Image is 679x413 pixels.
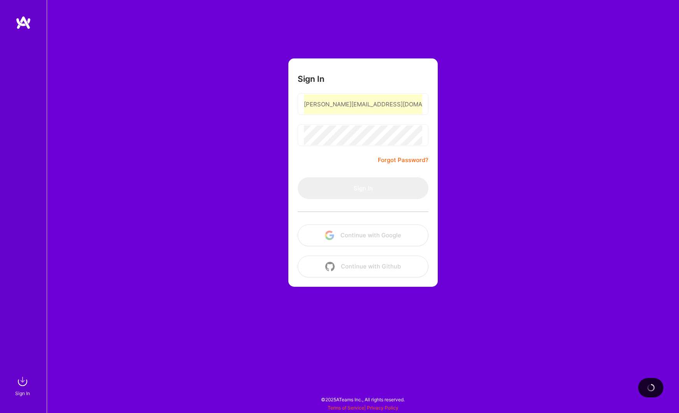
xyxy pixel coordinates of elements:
[16,16,31,30] img: logo
[15,389,30,397] div: Sign In
[16,374,30,397] a: sign inSign In
[647,383,655,392] img: loading
[325,231,334,240] img: icon
[325,262,335,271] img: icon
[298,224,428,246] button: Continue with Google
[328,405,364,411] a: Terms of Service
[378,155,428,165] a: Forgot Password?
[304,94,422,114] input: Email...
[298,74,325,84] h3: Sign In
[15,374,30,389] img: sign in
[298,177,428,199] button: Sign In
[367,405,398,411] a: Privacy Policy
[298,256,428,277] button: Continue with Github
[47,390,679,409] div: © 2025 ATeams Inc., All rights reserved.
[328,405,398,411] span: |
